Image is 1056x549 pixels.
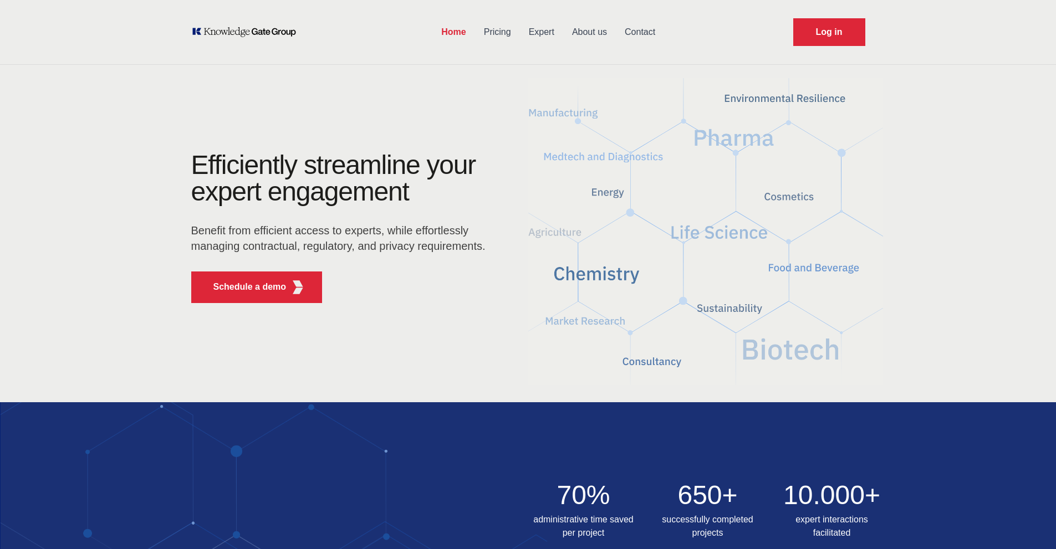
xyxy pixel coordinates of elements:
[777,482,887,509] h2: 10.000+
[475,18,520,47] a: Pricing
[528,482,639,509] h2: 70%
[432,18,475,47] a: Home
[191,150,476,206] h1: Efficiently streamline your expert engagement
[616,18,664,47] a: Contact
[528,72,883,391] img: KGG Fifth Element RED
[793,18,865,46] a: Request Demo
[777,513,887,540] h3: expert interactions facilitated
[528,513,639,540] h3: administrative time saved per project
[652,513,763,540] h3: successfully completed projects
[191,223,493,254] p: Benefit from efficient access to experts, while effortlessly managing contractual, regulatory, an...
[290,280,304,294] img: KGG Fifth Element RED
[191,271,323,303] button: Schedule a demoKGG Fifth Element RED
[191,27,304,38] a: KOL Knowledge Platform: Talk to Key External Experts (KEE)
[520,18,563,47] a: Expert
[652,482,763,509] h2: 650+
[213,280,287,294] p: Schedule a demo
[563,18,616,47] a: About us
